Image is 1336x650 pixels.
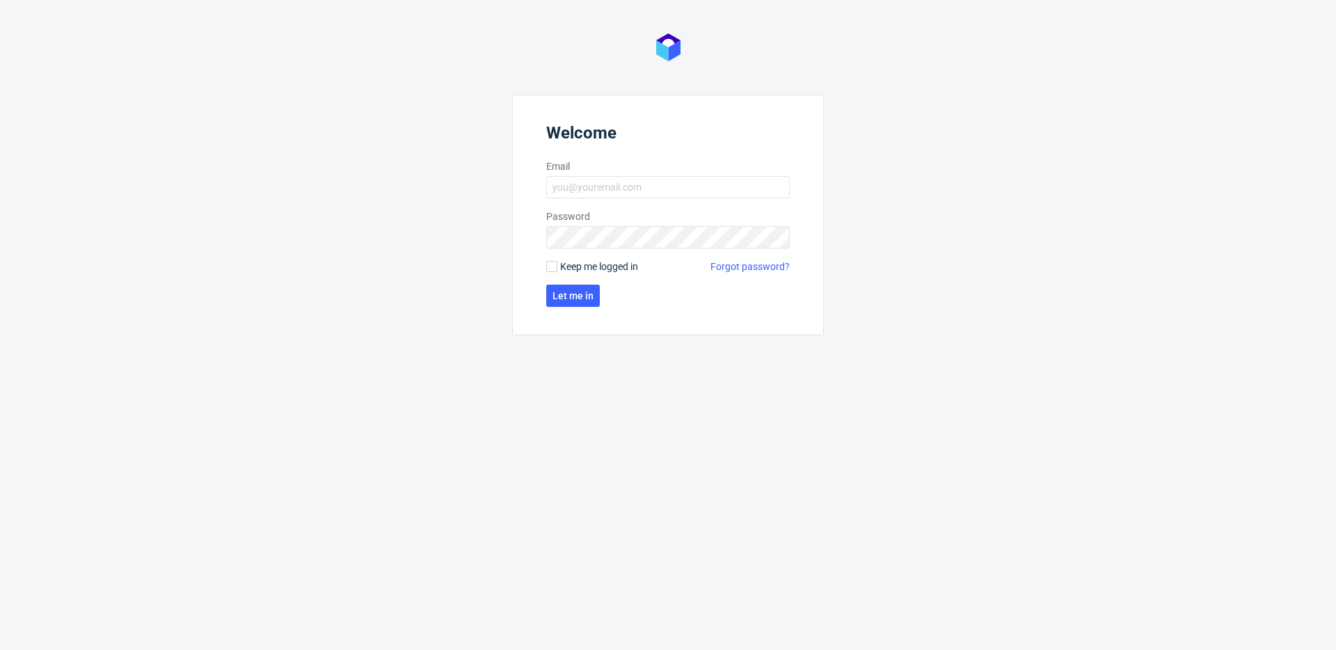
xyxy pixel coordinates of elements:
header: Welcome [546,123,790,148]
label: Email [546,159,790,173]
button: Let me in [546,285,600,307]
span: Let me in [552,291,594,301]
a: Forgot password? [710,260,790,274]
input: you@youremail.com [546,176,790,198]
span: Keep me logged in [560,260,638,274]
label: Password [546,209,790,223]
